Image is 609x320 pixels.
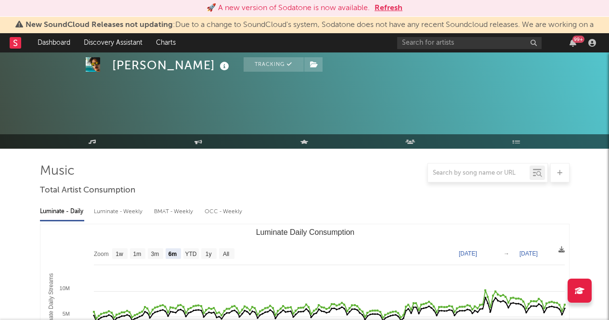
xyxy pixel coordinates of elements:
text: 3m [151,251,159,257]
input: Search by song name or URL [428,169,530,177]
a: Discovery Assistant [77,33,149,52]
text: 1y [205,251,211,257]
text: 1w [116,251,123,257]
text: Luminate Daily Consumption [256,228,354,236]
text: 10M [59,285,69,291]
text: 5M [62,311,69,317]
text: Zoom [94,251,109,257]
text: 6m [168,251,176,257]
div: OCC - Weekly [205,204,243,220]
button: Refresh [375,2,402,14]
button: Tracking [244,57,304,72]
input: Search for artists [397,37,542,49]
text: → [504,250,509,257]
div: Luminate - Daily [40,204,84,220]
div: Luminate - Weekly [94,204,144,220]
text: YTD [185,251,196,257]
span: Total Artist Consumption [40,185,135,196]
div: [PERSON_NAME] [112,57,232,73]
text: [DATE] [519,250,538,257]
text: All [222,251,229,257]
span: Dismiss [317,33,323,40]
a: Dashboard [31,33,77,52]
text: 1m [133,251,141,257]
span: New SoundCloud Releases not updating [26,21,173,29]
button: 99+ [570,39,576,47]
text: [DATE] [459,250,477,257]
div: 99 + [572,36,584,43]
div: BMAT - Weekly [154,204,195,220]
a: Charts [149,33,182,52]
div: 🚀 A new version of Sodatone is now available. [207,2,370,14]
span: : Due to a change to SoundCloud's system, Sodatone does not have any recent Soundcloud releases. ... [26,21,594,40]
